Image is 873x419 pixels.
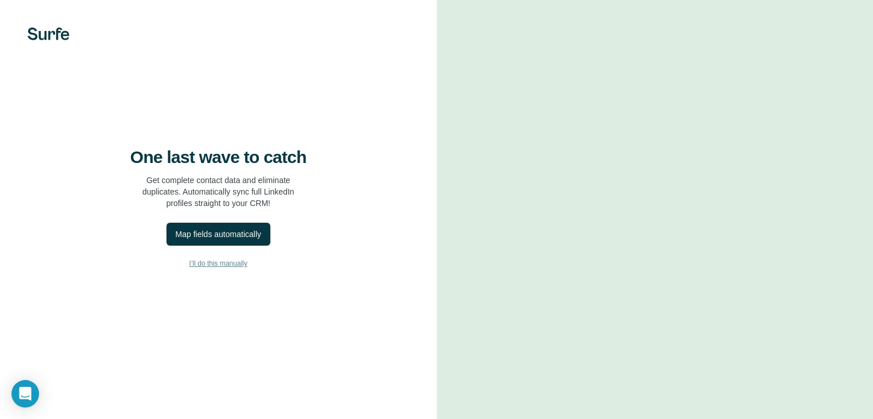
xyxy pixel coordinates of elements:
[166,223,270,246] button: Map fields automatically
[189,258,247,269] span: I’ll do this manually
[142,174,294,209] p: Get complete contact data and eliminate duplicates. Automatically sync full LinkedIn profiles str...
[176,228,261,240] div: Map fields automatically
[28,28,69,40] img: Surfe's logo
[23,255,414,272] button: I’ll do this manually
[130,147,306,168] h4: One last wave to catch
[11,380,39,408] div: Open Intercom Messenger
